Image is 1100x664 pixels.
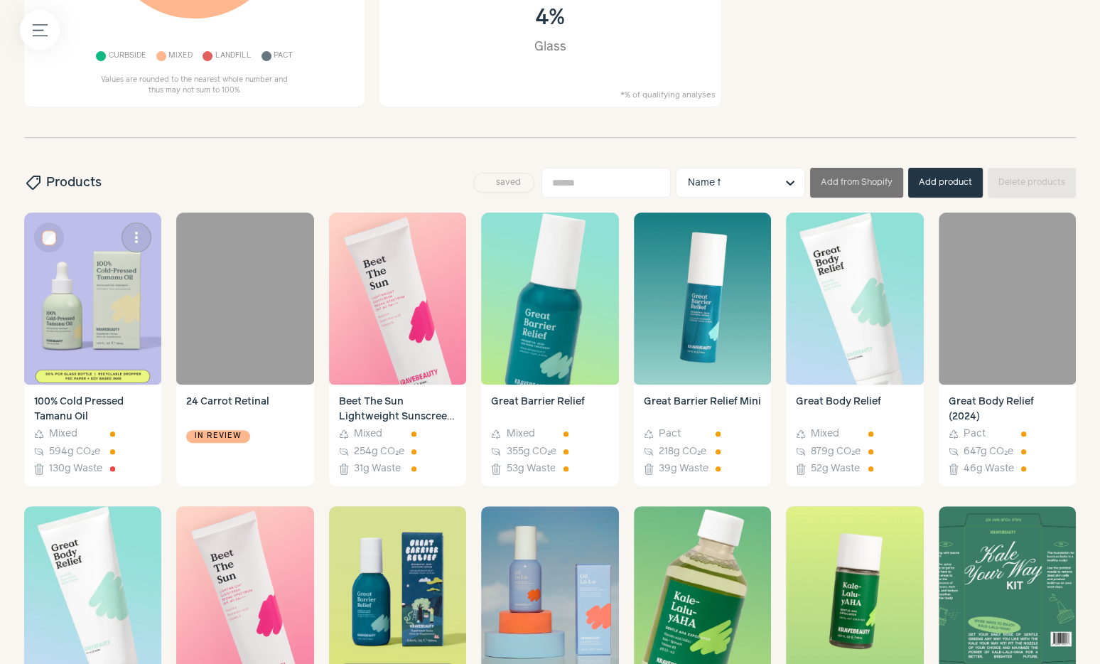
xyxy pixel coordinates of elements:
span: 218g CO₂e [659,444,706,459]
img: Great Body Relief [786,213,923,385]
h4: Great Barrier Relief Mini [644,395,761,424]
span: 46g Waste [964,461,1014,476]
h4: Great Body Relief (2024) [949,395,1066,424]
span: Pact [659,427,681,441]
span: 130g Waste [49,461,102,476]
h2: Products [24,173,102,192]
a: Great Barrier Relief Mini Pact 218g CO₂e 39g Waste [634,385,771,487]
p: Values are rounded to the nearest whole number and thus may not sum to 100%. [95,75,294,97]
span: Pact [964,427,986,441]
button: Add from Shopify [810,168,903,198]
div: Glass [404,38,695,56]
span: 53g Waste [506,461,555,476]
a: 24 Carrot Retinal In review [176,385,313,487]
h4: Great Body Relief [796,395,913,424]
a: Great Body Relief Mixed 879g CO₂e 52g Waste [786,385,923,487]
span: In review [195,430,242,443]
span: saved [491,178,526,187]
h4: 100% Cold Pressed Tamanu Oil [34,395,151,424]
img: Beet The Sun Lightweight Sunscreen Broad Spectrum SPF 40 PA+++ [329,213,466,385]
span: sell [23,174,42,191]
button: more_vert [122,223,151,252]
span: 879g CO₂e [811,444,861,459]
a: Great Body Relief (2024) Pact 647g CO₂e 46g Waste [939,385,1076,487]
div: 4% [404,6,695,31]
span: 52g Waste [811,461,860,476]
a: Great Barrier Relief Mixed 355g CO₂e 53g Waste [481,385,618,487]
span: 39g Waste [659,461,708,476]
span: 647g CO₂e [964,444,1013,459]
span: 594g CO₂e [49,444,100,459]
a: Beet The Sun Lightweight Sunscreen Broad Spectrum SPF 40 PA+++ Mixed 254g CO₂e 31g Waste [329,385,466,487]
h4: Great Barrier Relief [491,395,608,424]
img: Great Barrier Relief Mini [634,213,771,385]
span: Mixed [506,427,534,441]
button: Add product [908,168,983,198]
span: 31g Waste [354,461,401,476]
a: 24 Carrot Retinal [176,213,313,385]
img: 100% Cold Pressed Tamanu Oil [24,213,161,385]
a: Great Body Relief (2024) [939,213,1076,385]
h4: Beet The Sun Lightweight Sunscreen Broad Spectrum SPF 40 PA+++ [339,395,456,424]
span: Mixed [49,427,77,441]
img: Great Barrier Relief [481,213,618,385]
span: Curbside [109,48,146,65]
span: 254g CO₂e [354,444,404,459]
a: 100% Cold Pressed Tamanu Oil Mixed 594g CO₂e 130g Waste [24,385,161,487]
span: Mixed [168,48,193,65]
span: Mixed [354,427,382,441]
small: *% of qualifying analyses [620,90,716,102]
span: more_vert [128,229,145,246]
span: Mixed [811,427,839,441]
span: Landfill [215,48,252,65]
button: saved [473,173,534,193]
span: Pact [274,48,293,65]
span: 355g CO₂e [506,444,556,459]
h4: 24 Carrot Retinal [186,395,303,424]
